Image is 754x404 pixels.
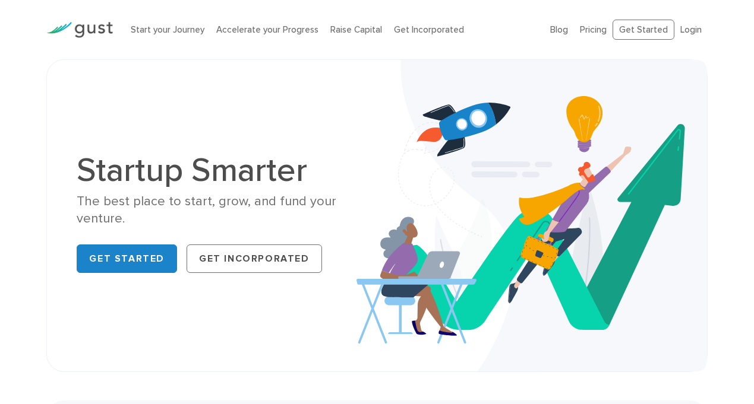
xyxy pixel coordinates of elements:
a: Accelerate your Progress [216,24,318,35]
a: Get Incorporated [394,24,464,35]
a: Pricing [580,24,607,35]
a: Login [680,24,702,35]
img: Startup Smarter Hero [357,60,707,371]
a: Raise Capital [330,24,382,35]
a: Blog [550,24,568,35]
h1: Startup Smarter [77,154,368,187]
img: Gust Logo [46,22,113,38]
div: The best place to start, grow, and fund your venture. [77,193,368,228]
a: Get Incorporated [187,244,322,273]
a: Get Started [77,244,177,273]
a: Get Started [613,20,674,40]
a: Start your Journey [131,24,204,35]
